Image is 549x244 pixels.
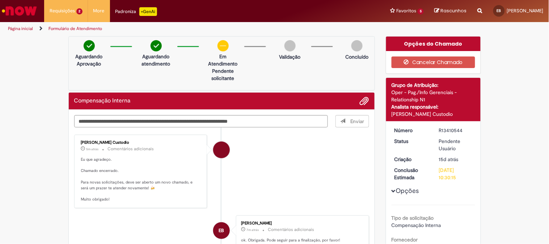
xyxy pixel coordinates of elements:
[246,228,259,232] time: 28/08/2025 10:11:45
[389,167,434,181] dt: Conclusão Estimada
[392,103,475,110] div: Analista responsável:
[386,37,481,51] div: Opções do Chamado
[268,227,314,233] small: Comentários adicionais
[439,156,473,163] div: 13/08/2025 15:46:41
[219,222,224,239] span: EB
[389,138,434,145] dt: Status
[392,89,475,103] div: Oper - Pag./Info Gerenciais - Relationship N1
[284,40,296,51] img: img-circle-grey.png
[435,8,467,14] a: Rascunhos
[8,26,33,31] a: Página inicial
[1,4,38,18] img: ServiceNow
[81,157,202,202] p: Eu que agradeço. Chamado encerrado. Para novas solicitações, deve ser aberto um novo chamado, e s...
[392,56,475,68] button: Cancelar Chamado
[396,7,416,14] span: Favoritos
[50,7,75,14] span: Requisições
[81,140,202,145] div: [PERSON_NAME] Custodio
[392,222,441,228] span: Compensação Interna
[279,53,301,60] p: Validação
[360,96,369,106] button: Adicionar anexos
[115,7,157,16] div: Padroniza
[389,127,434,134] dt: Número
[439,138,473,152] div: Pendente Usuário
[84,40,95,51] img: check-circle-green.png
[108,146,154,152] small: Comentários adicionais
[439,156,459,163] time: 13/08/2025 15:46:41
[418,8,424,14] span: 5
[74,98,131,104] h2: Compensação Interna Histórico de tíquete
[72,53,107,67] p: Aguardando Aprovação
[392,215,434,221] b: Tipo de solicitação
[5,22,360,35] ul: Trilhas de página
[206,53,241,67] p: Em Atendimento
[389,156,434,163] dt: Criação
[74,115,328,127] textarea: Digite sua mensagem aqui...
[139,53,174,67] p: Aguardando atendimento
[76,8,83,14] span: 2
[241,237,362,243] p: ok. Obrigada. Pode seguir para a finalização, por favor!
[206,67,241,82] p: Pendente solicitante
[48,26,102,31] a: Formulário de Atendimento
[497,8,501,13] span: EB
[151,40,162,51] img: check-circle-green.png
[213,222,230,239] div: Elisangela Barbosa
[439,127,473,134] div: R13410544
[439,167,473,181] div: [DATE] 10:30:15
[392,81,475,89] div: Grupo de Atribuição:
[93,7,105,14] span: More
[392,110,475,118] div: [PERSON_NAME] Custodio
[345,53,368,60] p: Concluído
[241,221,362,226] div: [PERSON_NAME]
[86,147,99,151] time: 28/08/2025 10:14:00
[86,147,99,151] span: 5m atrás
[213,142,230,158] div: Igor Alexandre Custodio
[246,228,259,232] span: 7m atrás
[139,7,157,16] p: +GenAi
[351,40,363,51] img: img-circle-grey.png
[218,40,229,51] img: circle-minus.png
[392,236,418,243] b: Fornecedor
[441,7,467,14] span: Rascunhos
[507,8,544,14] span: [PERSON_NAME]
[439,156,459,163] span: 15d atrás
